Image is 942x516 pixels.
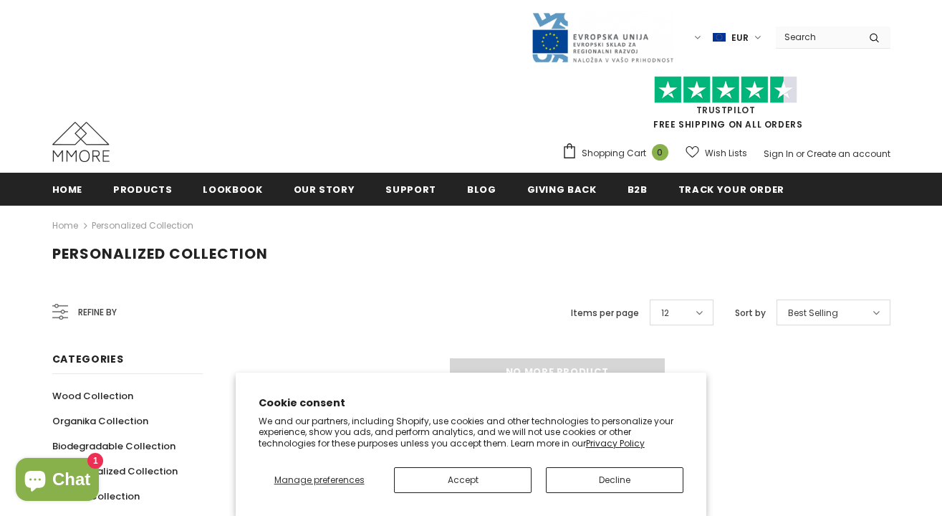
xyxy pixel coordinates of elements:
a: Sign In [764,148,794,160]
img: MMORE Cases [52,122,110,162]
span: B2B [628,183,648,196]
a: Organika Collection [52,408,148,434]
a: Privacy Policy [586,437,645,449]
a: Wish Lists [686,140,747,166]
a: Giving back [527,173,597,205]
button: Manage preferences [259,467,380,493]
button: Accept [394,467,532,493]
span: Our Story [294,183,355,196]
a: Lookbook [203,173,262,205]
span: Personalized Collection [64,464,178,478]
span: Products [113,183,172,196]
a: Wood Collection [52,383,133,408]
h2: Cookie consent [259,396,684,411]
img: Trust Pilot Stars [654,76,797,104]
span: or [796,148,804,160]
inbox-online-store-chat: Shopify online store chat [11,458,103,505]
a: B2B [628,173,648,205]
span: support [385,183,436,196]
span: Biodegradable Collection [52,439,176,453]
a: Personalized Collection [52,459,178,484]
a: Blog [467,173,496,205]
span: Best Selling [788,306,838,320]
label: Sort by [735,306,766,320]
a: Products [113,173,172,205]
span: Home [52,183,83,196]
span: Wish Lists [705,146,747,161]
span: Track your order [678,183,784,196]
p: We and our partners, including Shopify, use cookies and other technologies to personalize your ex... [259,416,684,449]
span: FREE SHIPPING ON ALL ORDERS [562,82,890,130]
span: Refine by [78,305,117,320]
a: Our Story [294,173,355,205]
a: Shopping Cart 0 [562,143,676,164]
a: support [385,173,436,205]
span: 12 [661,306,669,320]
button: Decline [546,467,683,493]
span: Manage preferences [274,474,365,486]
span: Personalized Collection [52,244,268,264]
span: Categories [52,352,124,366]
span: Shopping Cart [582,146,646,161]
a: Biodegradable Collection [52,434,176,459]
span: Organika Collection [52,414,148,428]
span: Blog [467,183,496,196]
a: Home [52,217,78,234]
img: Javni Razpis [531,11,674,64]
input: Search Site [776,27,858,47]
a: Track your order [678,173,784,205]
a: Personalized Collection [92,219,193,231]
span: EUR [731,31,749,45]
span: 0 [652,144,668,161]
a: Javni Razpis [531,31,674,43]
span: Lookbook [203,183,262,196]
a: Home [52,173,83,205]
label: Items per page [571,306,639,320]
a: Create an account [807,148,890,160]
span: Giving back [527,183,597,196]
a: Trustpilot [696,104,756,116]
span: Wood Collection [52,389,133,403]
